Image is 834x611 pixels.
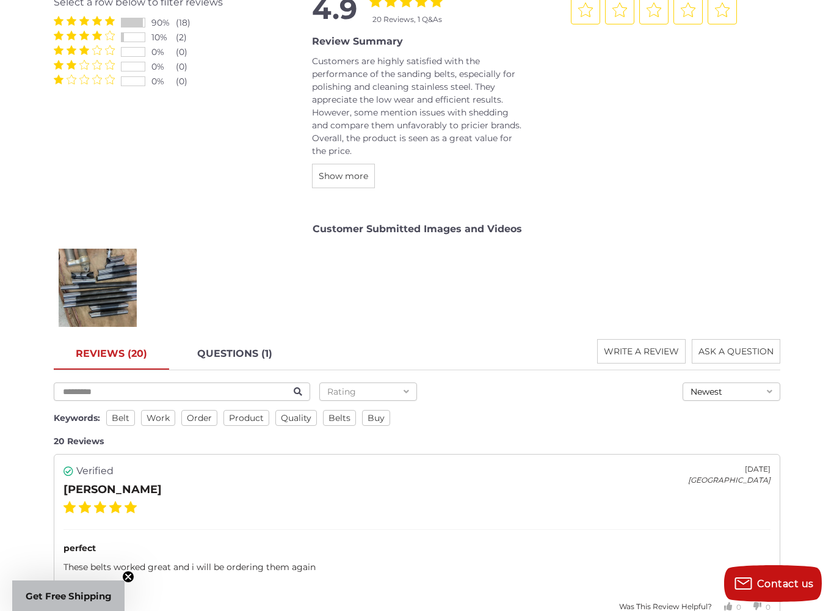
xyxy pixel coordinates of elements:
label: 3 Stars [79,31,89,40]
span: WRITE A REVIEW [604,346,679,357]
div: Customer Submitted Images and Videos [54,222,780,236]
span: Contact us [757,578,814,590]
label: 2 Stars [79,501,91,513]
span: order [181,410,217,426]
label: 4 Stars [92,60,102,70]
div: (0) [176,75,200,88]
span: These belts worked great and i will be ordering them again [63,562,316,573]
span: Get Free Shipping [26,590,112,602]
label: 3 Stars [79,60,89,70]
span: Newest [691,386,722,397]
div: 0% [151,46,176,59]
label: 2 Stars [67,45,76,55]
label: 5 Stars [105,16,115,26]
span: product [223,410,269,426]
label: 3 Stars [79,75,89,84]
label: 2 Stars [67,60,76,70]
label: 5 Stars [125,501,137,513]
span: quality [275,410,317,426]
label: 4 Stars [92,31,102,40]
div: Customers are highly satisfied with the performance of the sanding belts, especially for polishin... [312,55,521,158]
label: 3 Stars [79,16,89,26]
label: 4 Stars [92,16,102,26]
span: work [141,410,175,426]
label: 5 Stars [105,75,115,84]
div: (0) [176,60,200,73]
span: ASK A QUESTION [698,346,774,357]
div: (18) [176,16,200,29]
span: belts [323,410,356,426]
label: 4 Stars [109,501,121,513]
div: 0% [151,60,176,73]
div: [PERSON_NAME] [63,481,162,498]
div: Get Free ShippingClose teaser [12,580,125,611]
a: REVIEWS (20) [54,339,169,370]
div: (2) [176,31,200,44]
span: Verified [76,464,114,478]
div: perfect [63,542,770,555]
div: Review Summary [312,34,521,49]
span: buy [362,410,390,426]
div: 0% [151,75,176,88]
label: 3 Stars [79,45,89,55]
button: Newest [683,382,780,401]
label: 1 Star [54,16,63,26]
label: 5 Stars [105,31,115,40]
label: 1 Star [54,45,63,55]
button: Contact us [724,565,822,602]
div: (0) [176,46,200,59]
label: 2 Stars [67,16,76,26]
button: Close teaser [122,571,134,583]
div: 20 Reviews [54,435,780,448]
span: Show more [319,170,368,181]
label: 4 Stars [92,75,102,84]
i: Verified user [63,466,73,476]
label: 2 Stars [67,31,76,40]
span: , 1 Q&As [414,15,442,24]
label: 5 Stars [105,60,115,70]
label: 1 Star [54,60,63,70]
label: 5 Stars [105,45,115,55]
button: Show more [312,164,375,188]
label: 1 Star [54,31,63,40]
label: 4 Stars [92,45,102,55]
button: ASK A QUESTION [692,339,780,364]
button: Rating [319,382,417,401]
div: 10% [151,31,176,44]
div: [GEOGRAPHIC_DATA] [688,475,771,486]
label: 3 Stars [94,501,106,513]
span: 20 Reviews [372,15,414,24]
span: Keywords: [54,412,100,423]
div: 90% [151,16,176,29]
span: belt [106,410,135,426]
button: WRITE A REVIEW [597,339,686,364]
div: [DATE] [688,464,771,475]
a: QUESTIONS (1) [175,339,294,370]
span: Rating [327,386,356,397]
label: 1 Star [54,75,63,84]
label: 2 Stars [67,75,76,84]
label: 1 Star [63,501,76,513]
